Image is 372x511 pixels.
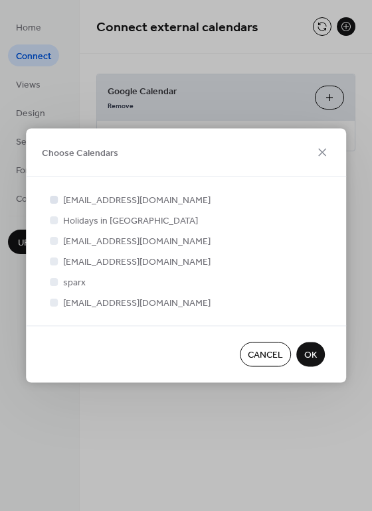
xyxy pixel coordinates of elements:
span: Choose Calendars [42,147,118,161]
span: [EMAIL_ADDRESS][DOMAIN_NAME] [63,256,211,269]
span: [EMAIL_ADDRESS][DOMAIN_NAME] [63,235,211,249]
span: Holidays in [GEOGRAPHIC_DATA] [63,214,198,228]
span: sparx [63,276,86,290]
span: OK [304,348,317,362]
span: [EMAIL_ADDRESS][DOMAIN_NAME] [63,297,211,311]
button: OK [296,342,325,367]
span: [EMAIL_ADDRESS][DOMAIN_NAME] [63,194,211,208]
button: Cancel [240,342,291,367]
span: Cancel [248,348,283,362]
